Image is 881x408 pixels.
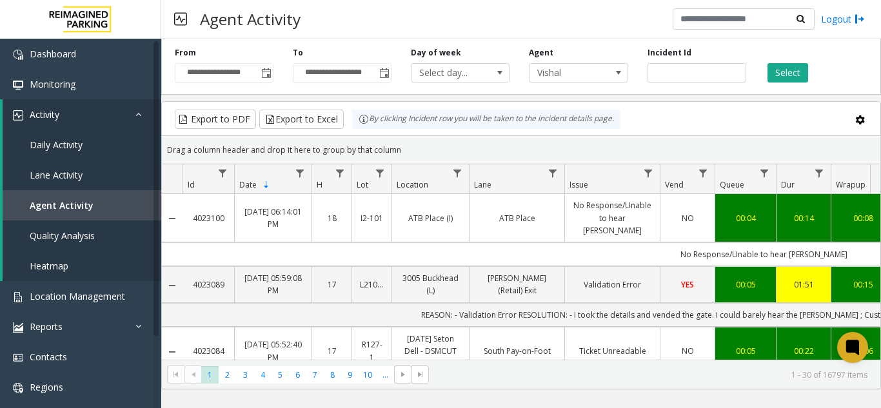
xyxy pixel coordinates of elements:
[13,383,23,393] img: 'icon'
[175,110,256,129] button: Export to PDF
[324,366,341,384] span: Page 8
[411,47,461,59] label: Day of week
[162,164,880,360] div: Data table
[821,12,865,26] a: Logout
[13,110,23,121] img: 'icon'
[400,212,461,224] a: ATB Place (I)
[190,212,226,224] a: 4023100
[359,366,377,384] span: Page 10
[317,179,322,190] span: H
[162,280,183,291] a: Collapse Details
[30,78,75,90] span: Monitoring
[723,212,768,224] a: 00:04
[30,229,95,242] span: Quality Analysis
[668,212,707,224] a: NO
[30,108,59,121] span: Activity
[377,64,391,82] span: Toggle popup
[544,164,562,182] a: Lane Filter Menu
[3,251,161,281] a: Heatmap
[320,345,344,357] a: 17
[259,64,273,82] span: Toggle popup
[13,353,23,363] img: 'icon'
[3,220,161,251] a: Quality Analysis
[359,114,369,124] img: infoIcon.svg
[360,338,384,363] a: R127-1
[682,345,694,356] span: NO
[30,260,68,272] span: Heatmap
[162,213,183,224] a: Collapse Details
[243,272,304,296] a: [DATE] 05:59:08 PM
[784,212,823,224] a: 00:14
[767,63,808,83] button: Select
[397,179,428,190] span: Location
[259,110,344,129] button: Export to Excel
[293,47,303,59] label: To
[360,212,384,224] a: I2-101
[474,179,491,190] span: Lane
[573,345,652,357] a: Ticket Unreadable
[400,272,461,296] a: 3005 Buckhead (L)
[449,164,466,182] a: Location Filter Menu
[668,345,707,357] a: NO
[723,345,768,357] a: 00:05
[13,292,23,302] img: 'icon'
[30,290,125,302] span: Location Management
[437,369,867,380] kendo-pager-info: 1 - 30 of 16797 items
[411,365,429,384] span: Go to the last page
[371,164,389,182] a: Lot Filter Menu
[30,320,63,333] span: Reports
[188,179,195,190] span: Id
[239,179,257,190] span: Date
[219,366,236,384] span: Page 2
[13,80,23,90] img: 'icon'
[723,278,768,291] a: 00:05
[855,12,865,26] img: logout
[292,164,309,182] a: Date Filter Menu
[3,190,161,220] a: Agent Activity
[573,278,652,291] a: Validation Error
[332,164,349,182] a: H Filter Menu
[477,272,557,296] a: [PERSON_NAME] (Retail) Exit
[13,50,23,60] img: 'icon'
[193,3,307,35] h3: Agent Activity
[190,345,226,357] a: 4023084
[306,366,324,384] span: Page 7
[30,139,83,151] span: Daily Activity
[320,278,344,291] a: 17
[398,369,408,380] span: Go to the next page
[175,47,196,59] label: From
[573,199,652,237] a: No Response/Unable to hear [PERSON_NAME]
[254,366,272,384] span: Page 4
[720,179,744,190] span: Queue
[201,366,219,384] span: Page 1
[377,366,394,384] span: Page 11
[341,366,359,384] span: Page 9
[781,179,795,190] span: Dur
[30,351,67,363] span: Contacts
[682,213,694,224] span: NO
[640,164,657,182] a: Issue Filter Menu
[30,199,94,211] span: Agent Activity
[668,278,707,291] a: YES
[811,164,828,182] a: Dur Filter Menu
[30,381,63,393] span: Regions
[394,365,411,384] span: Go to the next page
[3,130,161,160] a: Daily Activity
[190,278,226,291] a: 4023089
[30,48,76,60] span: Dashboard
[261,180,272,190] span: Sortable
[784,345,823,357] a: 00:22
[756,164,773,182] a: Queue Filter Menu
[529,47,553,59] label: Agent
[3,99,161,130] a: Activity
[174,3,187,35] img: pageIcon
[695,164,712,182] a: Vend Filter Menu
[3,160,161,190] a: Lane Activity
[360,278,384,291] a: L21082601
[352,110,620,129] div: By clicking Incident row you will be taken to the incident details page.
